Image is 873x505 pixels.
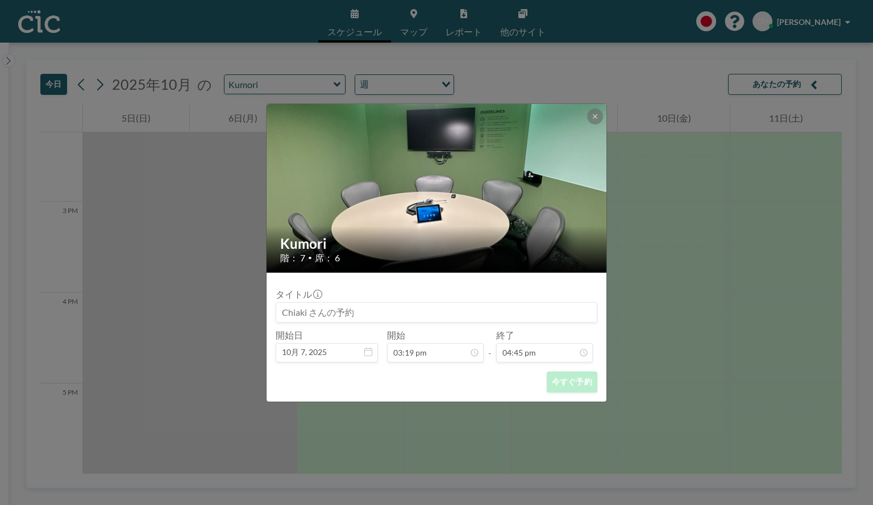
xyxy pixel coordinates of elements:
label: 開始 [387,329,405,341]
h2: Kumori [280,235,594,252]
span: - [488,333,492,358]
button: 今すぐ予約 [547,372,597,393]
label: タイトル [276,289,321,300]
label: 開始日 [276,329,303,341]
label: 終了 [496,329,514,341]
span: 階： 7 [280,252,305,264]
input: Chiaki さんの予約 [276,303,597,322]
span: • [308,253,312,262]
span: 席： 6 [315,252,340,264]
